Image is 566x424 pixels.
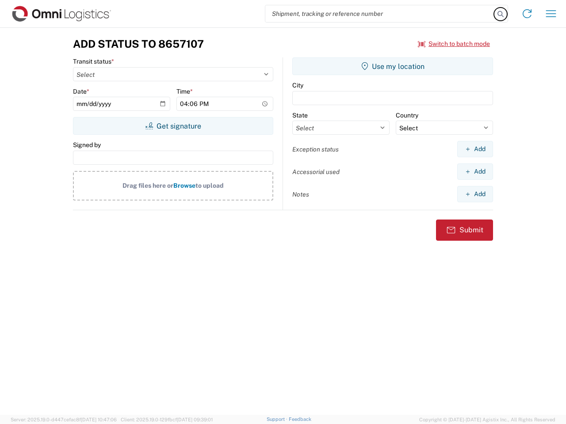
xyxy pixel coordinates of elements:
[418,37,490,51] button: Switch to batch mode
[457,141,493,157] button: Add
[457,186,493,202] button: Add
[292,81,303,89] label: City
[73,38,204,50] h3: Add Status to 8657107
[292,168,340,176] label: Accessorial used
[195,182,224,189] span: to upload
[11,417,117,422] span: Server: 2025.19.0-d447cefac8f
[267,416,289,422] a: Support
[292,145,339,153] label: Exception status
[436,220,493,241] button: Submit
[73,117,273,135] button: Get signature
[81,417,117,422] span: [DATE] 10:47:06
[396,111,418,119] label: Country
[292,111,308,119] label: State
[176,87,193,95] label: Time
[122,182,173,189] span: Drag files here or
[177,417,213,422] span: [DATE] 09:39:01
[289,416,311,422] a: Feedback
[73,141,101,149] label: Signed by
[73,57,114,65] label: Transit status
[265,5,494,22] input: Shipment, tracking or reference number
[419,416,555,424] span: Copyright © [DATE]-[DATE] Agistix Inc., All Rights Reserved
[457,163,493,180] button: Add
[121,417,213,422] span: Client: 2025.19.0-129fbcf
[292,190,309,198] label: Notes
[292,57,493,75] button: Use my location
[173,182,195,189] span: Browse
[73,87,89,95] label: Date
